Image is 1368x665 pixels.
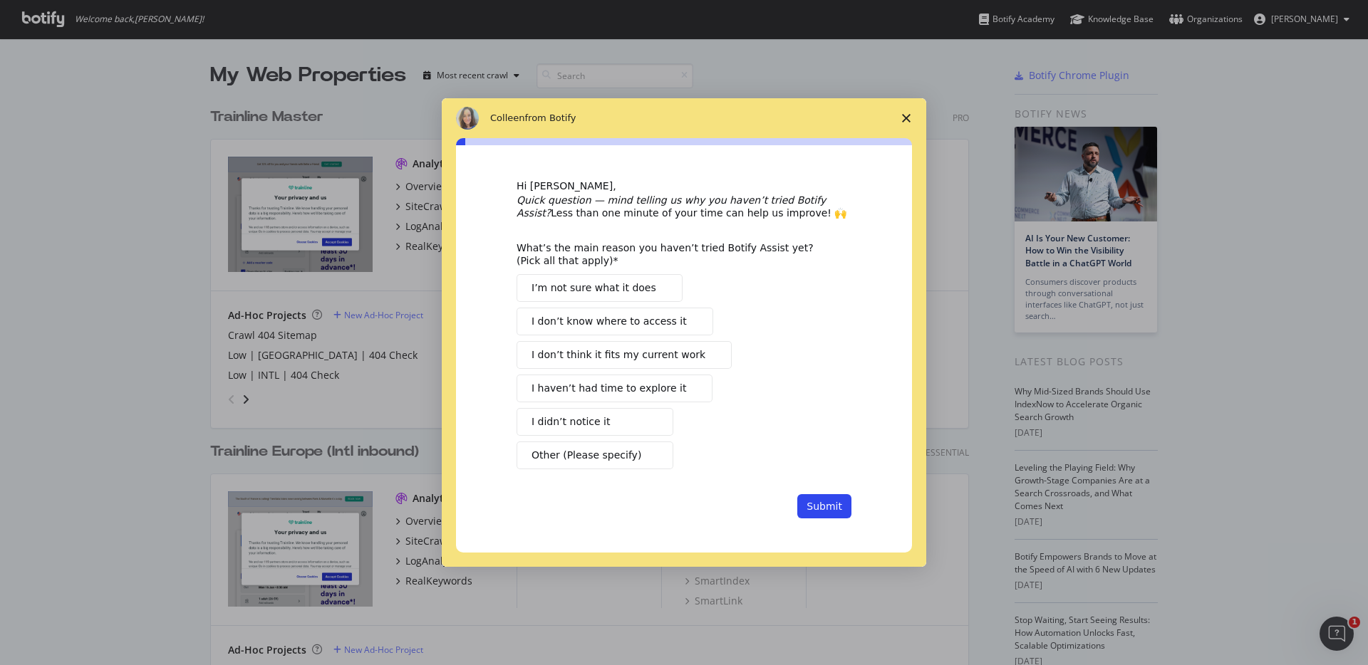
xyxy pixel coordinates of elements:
img: Profile image for Colleen [456,107,479,130]
span: from Botify [525,112,576,123]
i: Quick question — mind telling us why you haven’t tried Botify Assist? [517,194,826,219]
span: I’m not sure what it does [532,281,656,295]
button: Other (Please specify) [517,441,673,469]
span: I didn’t notice it [532,414,610,429]
div: What’s the main reason you haven’t tried Botify Assist yet? (Pick all that apply) [517,241,830,267]
button: Submit [797,494,851,518]
button: I didn’t notice it [517,408,673,436]
button: I’m not sure what it does [517,274,683,302]
span: I haven’t had time to explore it [532,381,686,396]
button: I don’t think it fits my current work [517,341,732,369]
span: Close survey [886,98,926,138]
div: Hi [PERSON_NAME], [517,179,851,194]
button: I haven’t had time to explore it [517,375,712,402]
span: Other (Please specify) [532,448,641,463]
div: Less than one minute of your time can help us improve! 🙌 [517,194,851,219]
span: I don’t think it fits my current work [532,347,705,362]
span: Colleen [490,112,525,123]
span: I don’t know where to access it [532,314,687,329]
button: I don’t know where to access it [517,308,713,335]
